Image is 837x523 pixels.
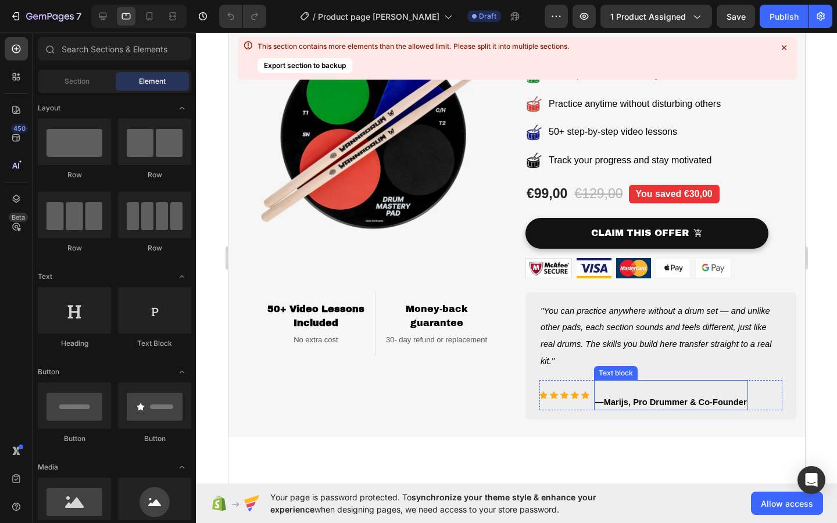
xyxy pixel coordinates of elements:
div: Row [118,243,191,253]
div: €129,00 [345,152,395,171]
span: Text [38,271,52,282]
span: Build speed, control, and groove [320,38,453,48]
iframe: Design area [228,33,805,483]
div: €99,00 [297,152,340,171]
span: Allow access [761,497,813,510]
span: Layout [38,103,60,113]
div: Button [38,434,111,444]
button: CLAIM THIS OFFER [297,185,540,216]
div: Text block [368,335,407,346]
strong: Marijs [375,365,400,374]
span: Toggle open [173,458,191,477]
span: 50+ step-by-step video lessons [320,94,449,104]
button: Export section to backup [257,58,352,73]
div: Button [118,434,191,444]
i: "You can practice anywhere without a drum set — and unlike other pads, each section sounds and fe... [312,274,543,333]
span: Money-back [177,271,239,281]
div: Publish [770,10,799,23]
p: 7 [76,9,81,23]
div: Row [118,170,191,180]
span: Track your progress and stay motivated [320,123,483,132]
span: No extra cost [65,303,110,311]
span: Media [38,462,58,472]
button: Save [717,5,755,28]
input: Search Sections & Elements [38,37,191,60]
pre: You saved €30,00 [400,152,491,171]
div: Row [38,243,111,253]
div: This section contains more elements than the allowed limit. Please split it into multiple sections. [257,42,570,51]
span: Section [65,76,90,87]
span: Toggle open [173,363,191,381]
span: Toggle open [173,99,191,117]
span: — , Pro Drummer & Co-Founder [367,365,518,374]
span: 90% of kids saw improvement [DATE] [353,5,495,15]
div: Open Intercom Messenger [797,466,825,494]
button: Publish [760,5,809,28]
span: Button [38,367,59,377]
span: Practice anytime without disturbing others [320,66,492,76]
div: Heading [38,338,111,349]
button: Allow access [751,492,823,515]
div: Row [38,170,111,180]
span: synchronize your theme style & enhance your experience [270,492,596,514]
span: 1 product assigned [610,10,686,23]
div: Beta [9,213,28,222]
span: Your page is password protected. To when designing pages, we need access to your store password. [270,491,642,515]
span: Draft [479,11,496,22]
span: Toggle open [173,267,191,286]
div: Undo/Redo [219,5,266,28]
button: 1 product assigned [600,5,712,28]
strong: Included [65,285,110,295]
div: CLAIM THIS OFFER [363,192,460,209]
div: 450 [11,124,28,133]
span: / [313,10,316,23]
span: Save [727,12,746,22]
span: Product page [PERSON_NAME] [318,10,439,23]
span: 30- day refund or replacement [158,303,259,311]
span: guarantee [182,285,235,295]
div: Text Block [118,338,191,349]
button: 7 [5,5,87,28]
span: Element [139,76,166,87]
strong: 50+ Video Lessons [39,271,136,281]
